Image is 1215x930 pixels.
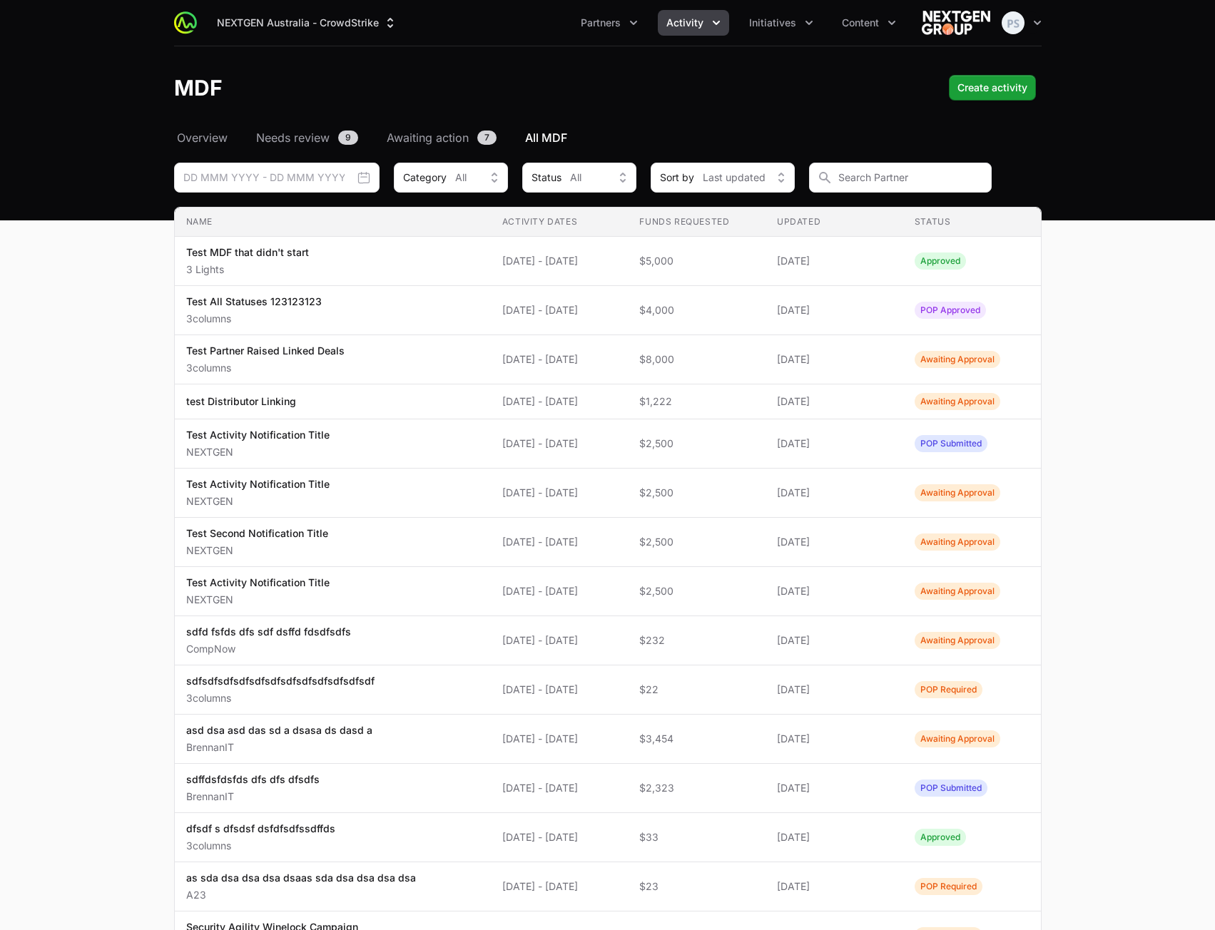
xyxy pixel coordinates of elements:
[741,10,822,36] button: Initiatives
[186,871,416,885] p: as sda dsa dsa dsa dsaas sda dsa dsa dsa dsa
[639,535,754,549] span: $2,500
[777,254,892,268] span: [DATE]
[639,584,754,598] span: $2,500
[903,208,1041,237] th: Status
[256,129,330,146] span: Needs review
[639,781,754,795] span: $2,323
[570,170,581,185] span: All
[174,129,230,146] a: Overview
[639,830,754,844] span: $33
[639,683,754,697] span: $22
[502,535,617,549] span: [DATE] - [DATE]
[741,10,822,36] div: Initiatives menu
[186,625,351,639] p: sdfd fsfds dfs sdf dsffd fdsdfsdfs
[491,208,629,237] th: Activity Dates
[186,295,322,309] p: Test All Statuses 123123123
[915,302,986,319] span: Activity Status
[197,10,905,36] div: Main navigation
[949,75,1036,101] button: Create activity
[186,445,330,459] p: NEXTGEN
[639,633,754,648] span: $232
[915,252,966,270] span: Activity Status
[338,131,358,145] span: 9
[777,303,892,317] span: [DATE]
[186,344,345,358] p: Test Partner Raised Linked Deals
[639,732,754,746] span: $3,454
[387,129,469,146] span: Awaiting action
[177,129,228,146] span: Overview
[186,740,372,755] p: BrennanIT
[186,790,320,804] p: BrennanIT
[186,839,335,853] p: 3columns
[502,633,617,648] span: [DATE] - [DATE]
[174,163,380,193] div: Date range picker
[502,303,617,317] span: [DATE] - [DATE]
[915,435,987,452] span: Activity Status
[522,129,570,146] a: All MDF
[915,829,966,846] span: Activity Status
[174,163,380,193] input: DD MMM YYYY - DD MMM YYYY
[915,484,1000,501] span: Activity Status
[455,170,467,185] span: All
[915,393,1000,410] span: Activity Status
[502,781,617,795] span: [DATE] - [DATE]
[833,10,905,36] button: Content
[186,674,375,688] p: sdfsdfsdfsdfsdfsdfsdfsdfsdfsdfsdfsdf
[639,879,754,894] span: $23
[253,129,361,146] a: Needs review9
[703,170,766,185] span: Last updated
[809,163,992,193] input: Search Partner
[777,486,892,500] span: [DATE]
[477,131,497,145] span: 7
[949,75,1036,101] div: Primary actions
[915,730,1000,747] span: Activity Status
[186,494,330,509] p: NEXTGEN
[749,16,796,30] span: Initiatives
[915,780,987,797] span: Activity Status
[186,477,330,491] p: Test Activity Notification Title
[394,163,508,193] div: Activity Type filter
[186,888,416,902] p: A23
[1002,11,1025,34] img: Peter Spillane
[186,593,330,607] p: NEXTGEN
[777,535,892,549] span: [DATE]
[766,208,903,237] th: Updated
[777,781,892,795] span: [DATE]
[915,632,1000,649] span: Activity Status
[777,683,892,697] span: [DATE]
[777,352,892,367] span: [DATE]
[651,163,795,193] div: Sort by filter
[502,830,617,844] span: [DATE] - [DATE]
[922,9,990,37] img: NEXTGEN Australia
[186,822,335,836] p: dfsdf s dfsdsf dsfdfsdfssdffds
[186,262,309,277] p: 3 Lights
[833,10,905,36] div: Content menu
[639,303,754,317] span: $4,000
[957,79,1027,96] span: Create activity
[660,170,694,185] span: Sort by
[174,75,223,101] h1: MDF
[651,163,795,193] button: Sort byLast updated
[502,436,617,451] span: [DATE] - [DATE]
[522,163,636,193] div: Activity Status filter
[208,10,406,36] div: Supplier switch menu
[186,526,328,541] p: Test Second Notification Title
[842,16,879,30] span: Content
[777,584,892,598] span: [DATE]
[186,543,328,558] p: NEXTGEN
[384,129,499,146] a: Awaiting action7
[639,254,754,268] span: $5,000
[777,394,892,409] span: [DATE]
[186,723,372,737] p: asd dsa asd das sd a dsasa ds dasd a
[639,436,754,451] span: $2,500
[639,394,754,409] span: $1,222
[572,10,646,36] div: Partners menu
[186,394,296,409] p: test Distributor Linking
[658,10,729,36] div: Activity menu
[502,254,617,268] span: [DATE] - [DATE]
[502,879,617,894] span: [DATE] - [DATE]
[174,11,197,34] img: ActivitySource
[175,208,491,237] th: Name
[186,428,330,442] p: Test Activity Notification Title
[777,879,892,894] span: [DATE]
